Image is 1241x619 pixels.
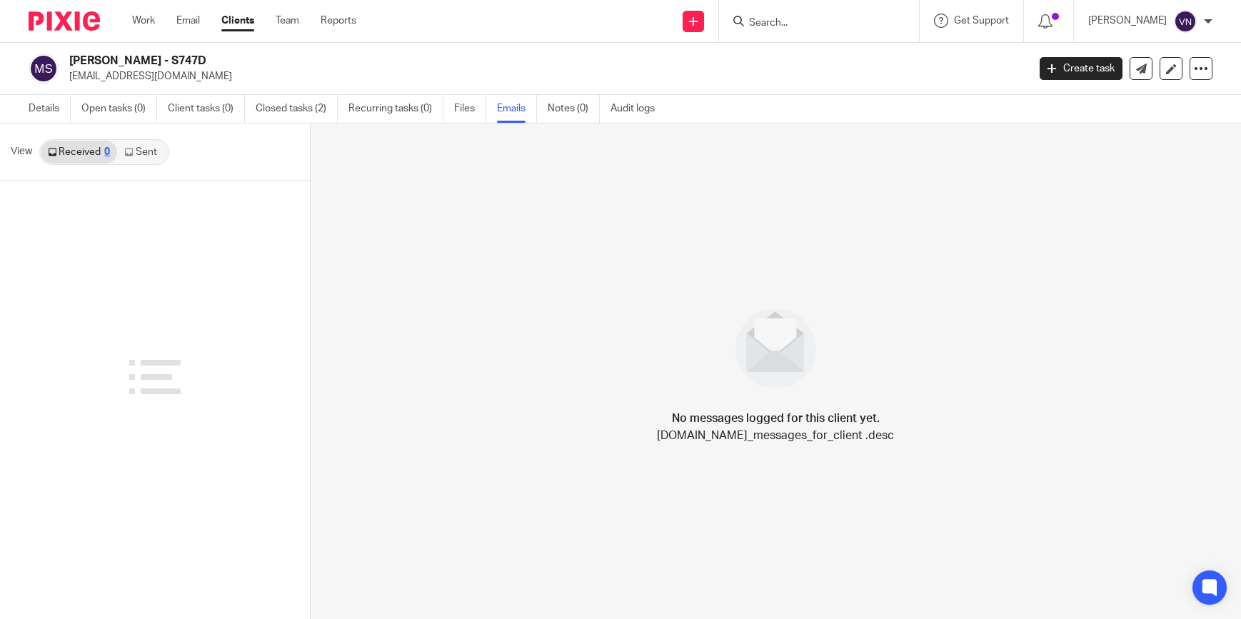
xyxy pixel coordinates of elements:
a: Open tasks (0) [81,95,157,123]
a: Create task [1040,57,1122,80]
a: Team [276,14,299,28]
a: Audit logs [611,95,665,123]
a: Work [132,14,155,28]
a: Client tasks (0) [168,95,245,123]
h2: [PERSON_NAME] - S747D [69,54,828,69]
img: svg%3E [29,54,59,84]
p: [PERSON_NAME] [1088,14,1167,28]
a: Files [454,95,486,123]
a: Email [176,14,200,28]
a: Reports [321,14,356,28]
img: Pixie [29,11,100,31]
div: 0 [104,147,110,157]
a: Recurring tasks (0) [348,95,443,123]
p: [EMAIL_ADDRESS][DOMAIN_NAME] [69,69,1018,84]
a: Details [29,95,71,123]
a: Clients [221,14,254,28]
input: Search [748,17,876,30]
img: svg%3E [1174,10,1197,33]
p: [DOMAIN_NAME]_messages_for_client .desc [657,427,894,444]
a: Closed tasks (2) [256,95,338,123]
a: Sent [117,141,167,163]
a: Received0 [41,141,117,163]
a: Emails [497,95,537,123]
a: Notes (0) [548,95,600,123]
h4: No messages logged for this client yet. [672,410,880,427]
span: Get Support [954,16,1009,26]
span: View [11,144,32,159]
img: image [726,299,825,398]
